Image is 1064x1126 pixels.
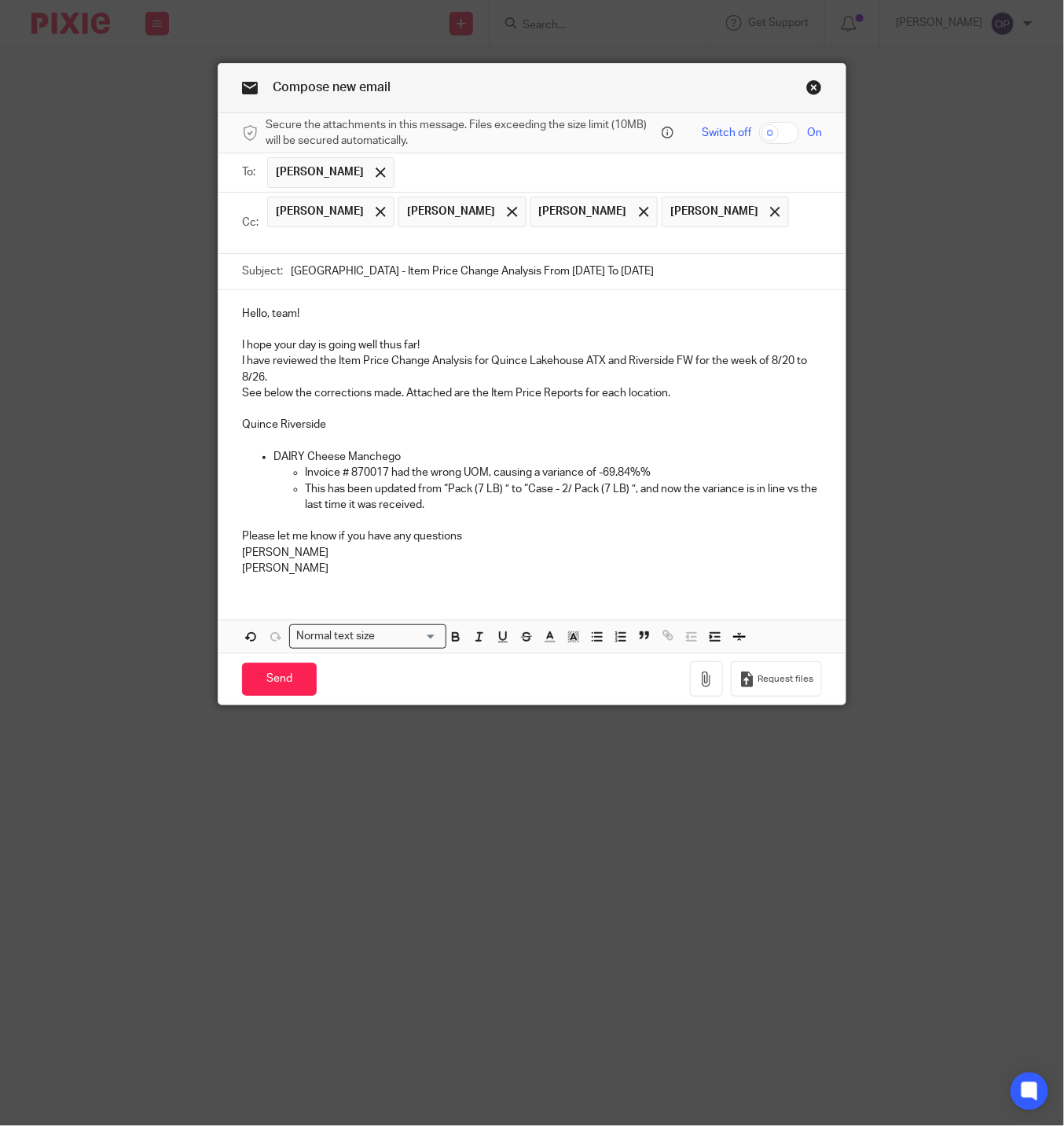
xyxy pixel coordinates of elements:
span: On [807,125,822,141]
button: Request files [731,661,822,697]
p: Please let me know if you have any questions [242,528,822,544]
p: [PERSON_NAME] [242,561,822,576]
span: Request files [758,673,813,686]
span: [PERSON_NAME] [539,204,627,219]
span: [PERSON_NAME] [670,204,758,219]
input: Send [242,663,317,697]
p: Invoice # 870017 had the wrong UOM, causing a variance of -69.84%% [305,465,822,480]
span: [PERSON_NAME] [407,204,495,219]
label: To: [242,164,259,180]
label: Subject: [242,263,283,279]
p: [PERSON_NAME] [242,545,822,561]
span: Secure the attachments in this message. Files exceeding the size limit (10MB) will be secured aut... [266,117,658,149]
span: [PERSON_NAME] [276,164,364,180]
a: Close this dialog window [806,79,822,101]
p: Quince Riverside [242,401,822,433]
span: Compose new email [273,81,391,94]
div: Search for option [289,624,446,649]
span: [PERSON_NAME] [276,204,364,219]
p: I have reviewed the Item Price Change Analysis for Quince Lakehouse ATX and Riverside FW for the ... [242,353,822,385]
p: DAIRY Cheese Manchego [273,449,822,465]
span: Switch off [702,125,751,141]
span: Normal text size [293,628,379,645]
label: Cc: [242,215,259,230]
input: Search for option [380,628,437,645]
p: I hope your day is going well thus far! [242,322,822,354]
p: See below the corrections made. Attached are the Item Price Reports for each location. [242,385,822,401]
p: Hello, team! [242,306,822,322]
p: This has been updated from “Pack (7 LB) ” to “Case - 2/ Pack (7 LB) ”, and now the variance is in... [305,481,822,513]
